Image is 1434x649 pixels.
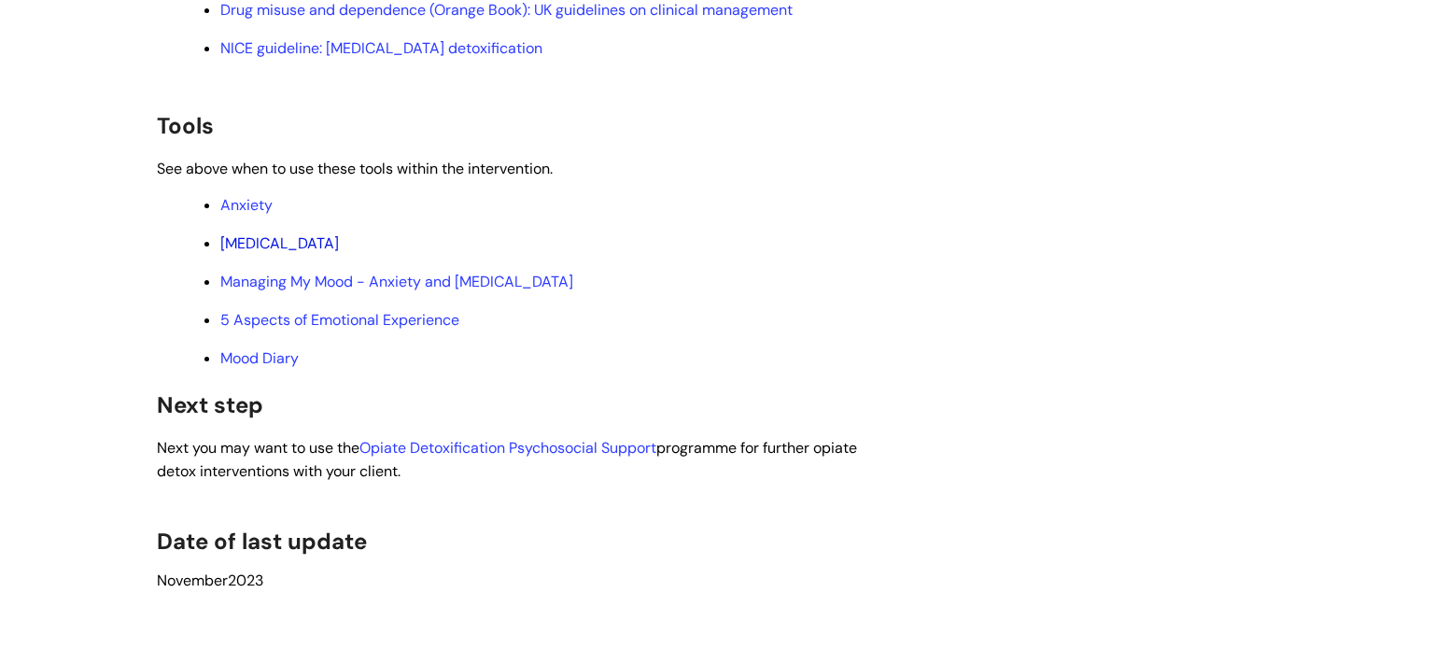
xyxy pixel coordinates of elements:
[359,438,656,458] a: Opiate Detoxification Psychosocial Support
[220,348,299,368] a: Mood Diary
[157,390,263,419] span: Next step
[157,111,214,140] span: Tools
[220,38,542,58] a: NICE guideline: [MEDICAL_DATA] detoxification
[157,438,857,481] span: Next you may want to use the programme for further opiate detox interventions with your client.
[220,272,573,291] a: Managing My Mood - Anxiety and [MEDICAL_DATA]
[157,571,263,590] span: 2023
[220,233,339,253] a: [MEDICAL_DATA]
[157,159,553,178] span: See above when to use these tools within the intervention.
[157,527,367,556] span: Date of last update
[157,571,228,590] span: November
[220,310,459,330] a: 5 Aspects of Emotional Experience
[220,195,273,215] a: Anxiety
